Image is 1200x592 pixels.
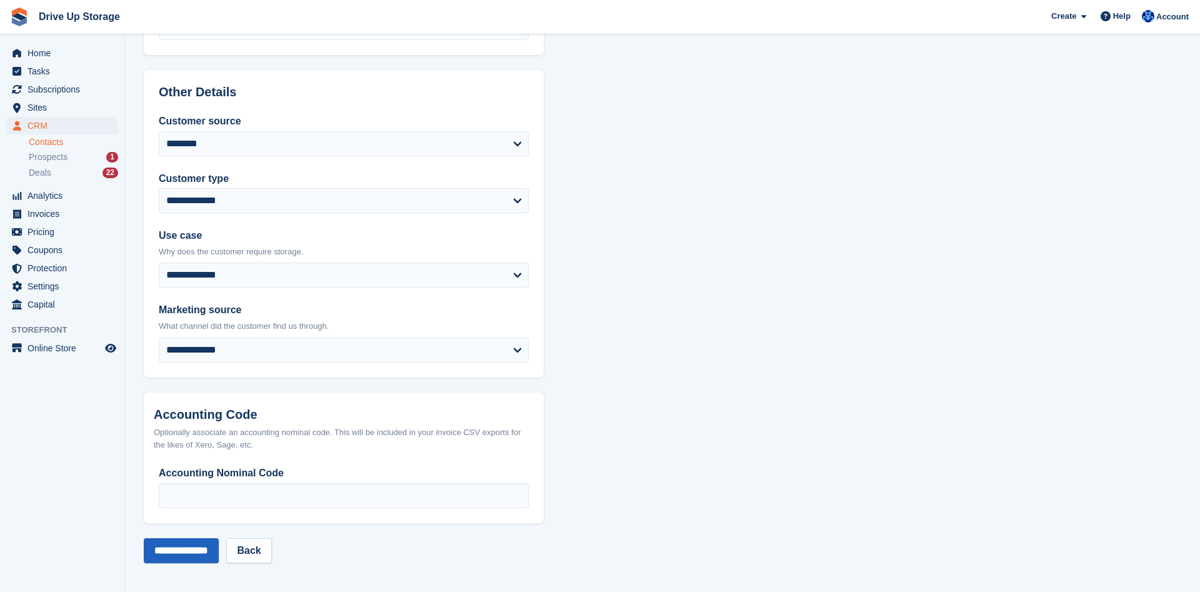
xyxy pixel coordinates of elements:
[1113,10,1131,23] span: Help
[6,81,118,98] a: menu
[6,296,118,313] a: menu
[159,320,529,333] p: What channel did the customer find us through.
[6,187,118,204] a: menu
[6,278,118,295] a: menu
[34,6,125,27] a: Drive Up Storage
[29,151,67,163] span: Prospects
[27,241,102,259] span: Coupons
[27,259,102,277] span: Protection
[6,44,118,62] a: menu
[6,99,118,116] a: menu
[159,114,529,129] label: Customer source
[106,152,118,163] div: 1
[11,324,124,336] span: Storefront
[154,408,534,422] h2: Accounting Code
[1051,10,1076,23] span: Create
[154,426,534,451] div: Optionally associate an accounting nominal code. This will be included in your invoice CSV export...
[27,278,102,295] span: Settings
[10,8,29,26] img: stora-icon-8386f47178a22dfd0bd8f6a31ec36ba5ce8667c1dd55bd0f319d3a0aa187defe.svg
[103,341,118,356] a: Preview store
[27,99,102,116] span: Sites
[1142,10,1154,23] img: Widnes Team
[29,167,51,179] span: Deals
[27,117,102,134] span: CRM
[29,151,118,164] a: Prospects 1
[27,205,102,223] span: Invoices
[6,205,118,223] a: menu
[29,166,118,179] a: Deals 22
[6,117,118,134] a: menu
[159,171,529,186] label: Customer type
[27,44,102,62] span: Home
[1156,11,1189,23] span: Account
[6,223,118,241] a: menu
[159,246,529,258] p: Why does the customer require storage.
[27,81,102,98] span: Subscriptions
[27,223,102,241] span: Pricing
[6,259,118,277] a: menu
[159,466,529,481] label: Accounting Nominal Code
[6,339,118,357] a: menu
[159,85,529,99] h2: Other Details
[226,538,271,563] a: Back
[27,63,102,80] span: Tasks
[159,228,529,243] label: Use case
[29,136,118,148] a: Contacts
[159,303,529,318] label: Marketing source
[6,241,118,259] a: menu
[6,63,118,80] a: menu
[27,296,102,313] span: Capital
[27,187,102,204] span: Analytics
[27,339,102,357] span: Online Store
[102,168,118,178] div: 22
